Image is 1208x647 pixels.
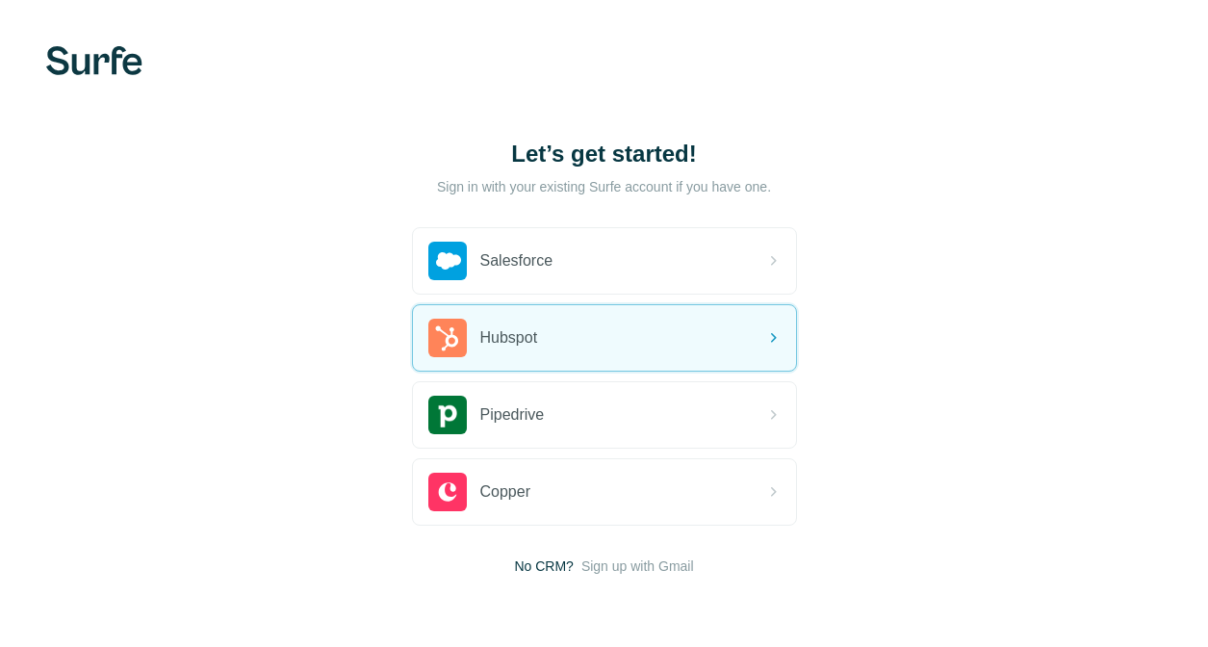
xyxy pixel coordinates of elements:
[480,403,545,427] span: Pipedrive
[480,326,538,349] span: Hubspot
[437,177,771,196] p: Sign in with your existing Surfe account if you have one.
[428,396,467,434] img: pipedrive's logo
[514,556,573,576] span: No CRM?
[412,139,797,169] h1: Let’s get started!
[428,242,467,280] img: salesforce's logo
[428,319,467,357] img: hubspot's logo
[428,473,467,511] img: copper's logo
[46,46,142,75] img: Surfe's logo
[480,480,530,504] span: Copper
[480,249,553,272] span: Salesforce
[581,556,694,576] button: Sign up with Gmail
